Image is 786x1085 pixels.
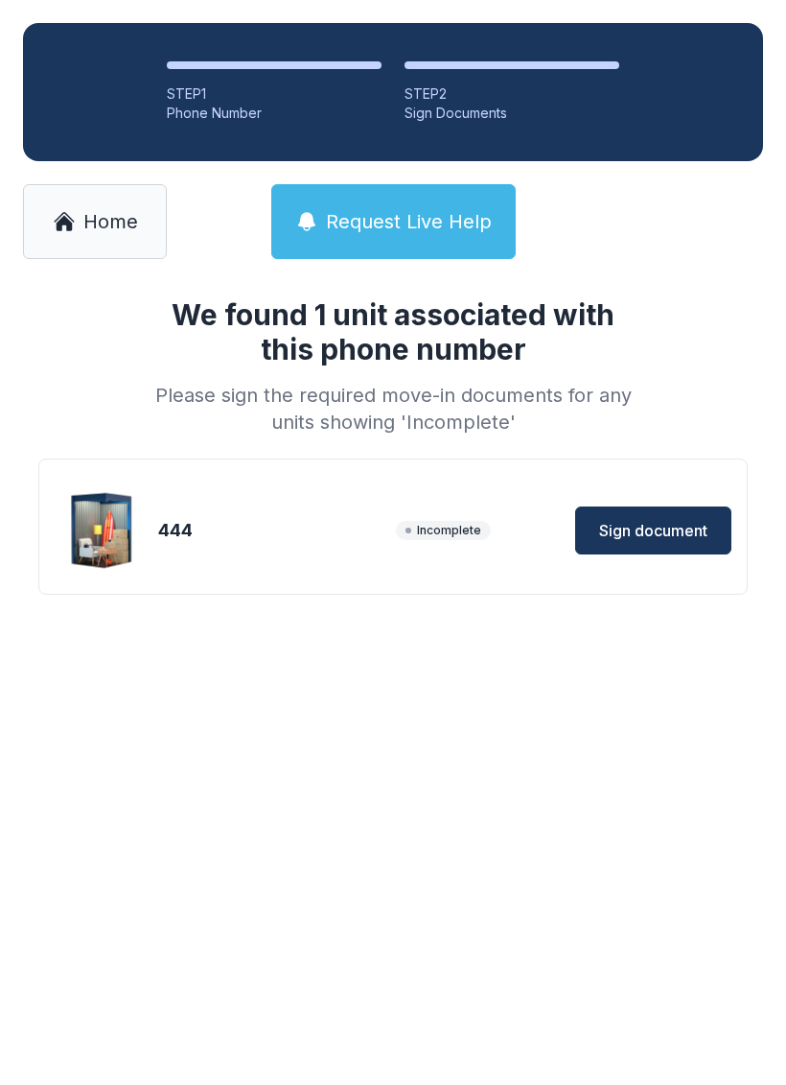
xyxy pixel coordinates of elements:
div: Please sign the required move-in documents for any units showing 'Incomplete' [148,382,638,436]
div: Phone Number [167,104,381,123]
span: Home [83,208,138,235]
div: Sign Documents [405,104,619,123]
span: Incomplete [396,521,491,540]
div: STEP 1 [167,84,381,104]
h1: We found 1 unit associated with this phone number [148,297,638,366]
span: Sign document [599,519,707,542]
div: 444 [158,517,388,544]
div: STEP 2 [405,84,619,104]
span: Request Live Help [326,208,492,235]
